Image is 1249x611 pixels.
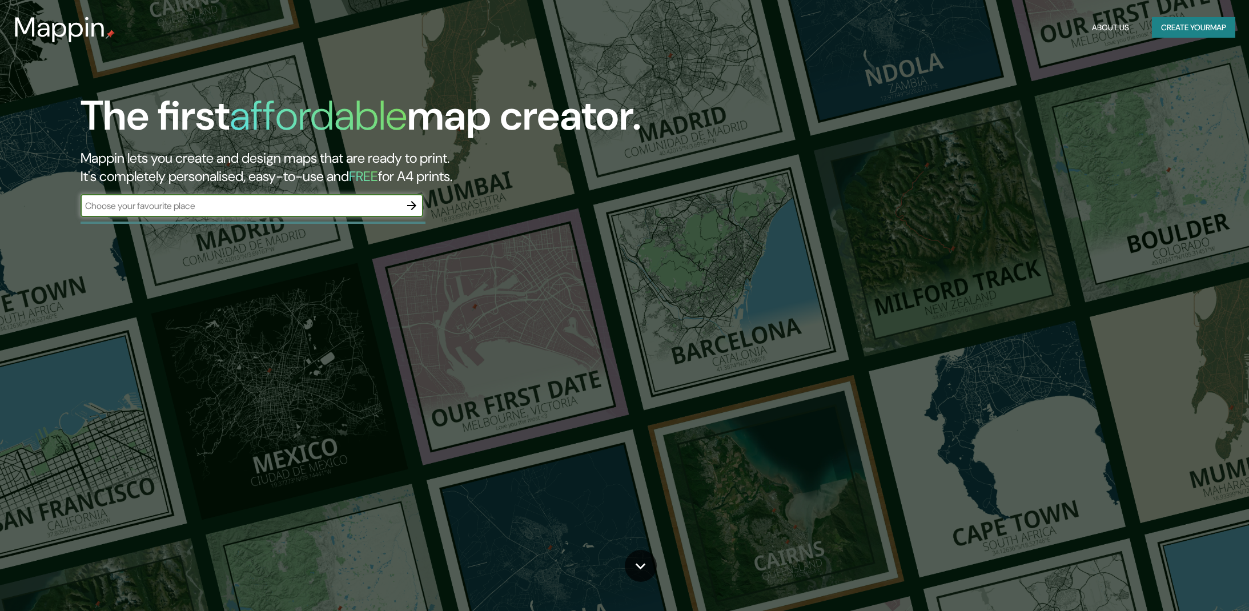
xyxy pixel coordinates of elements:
img: mappin-pin [106,30,115,39]
h1: affordable [230,89,407,142]
h2: Mappin lets you create and design maps that are ready to print. It's completely personalised, eas... [81,149,705,186]
input: Choose your favourite place [81,199,400,212]
h3: Mappin [14,11,106,43]
button: About Us [1087,17,1134,38]
h1: The first map creator. [81,92,641,149]
button: Create yourmap [1152,17,1235,38]
h5: FREE [349,167,378,185]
